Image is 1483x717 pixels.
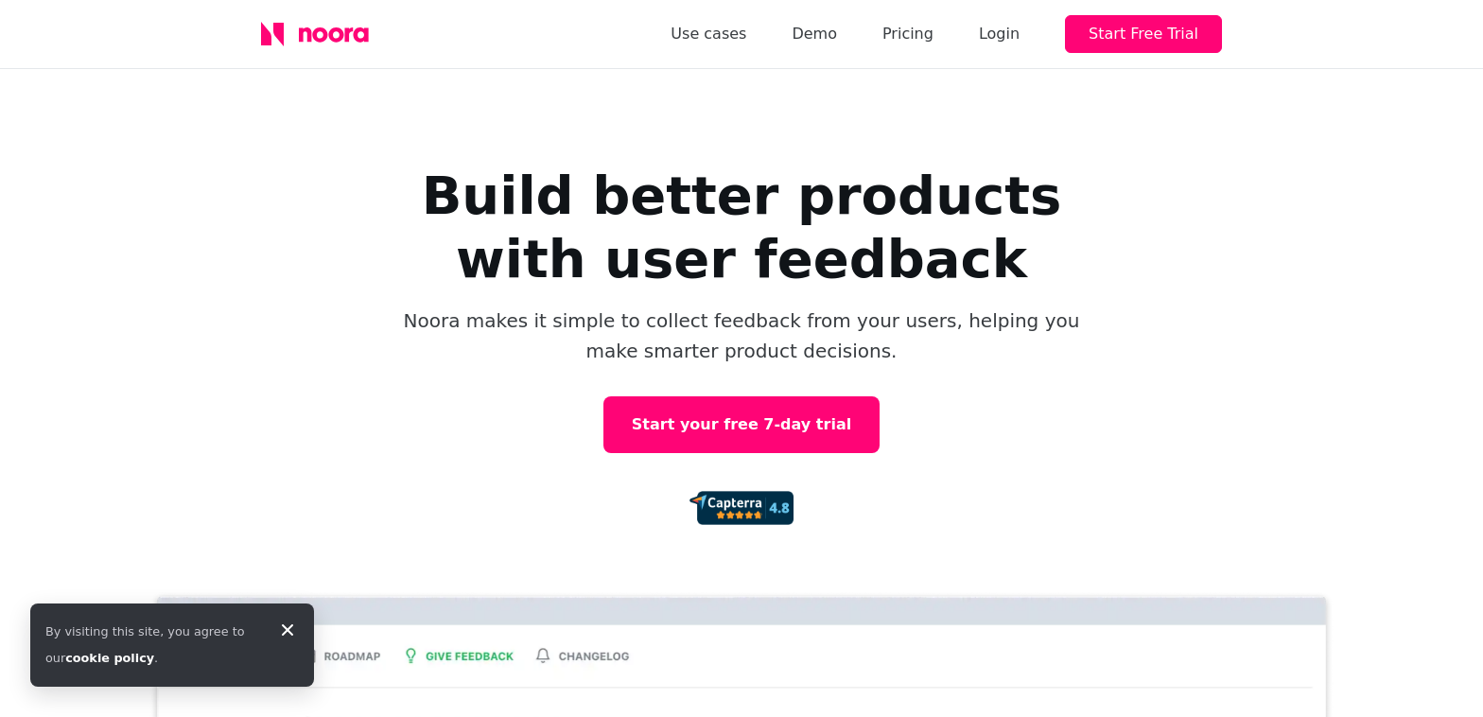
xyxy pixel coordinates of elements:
[1065,15,1222,53] button: Start Free Trial
[671,21,746,47] a: Use cases
[363,164,1120,290] h1: Build better products with user feedback
[401,306,1082,366] p: Noora makes it simple to collect feedback from your users, helping you make smarter product decis...
[882,21,933,47] a: Pricing
[45,619,261,672] div: By visiting this site, you agree to our .
[792,21,837,47] a: Demo
[689,491,794,525] img: 92d72d4f0927c2c8b0462b8c7b01ca97.png
[65,651,154,665] a: cookie policy
[603,396,880,453] a: Start your free 7-day trial
[979,21,1020,47] div: Login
